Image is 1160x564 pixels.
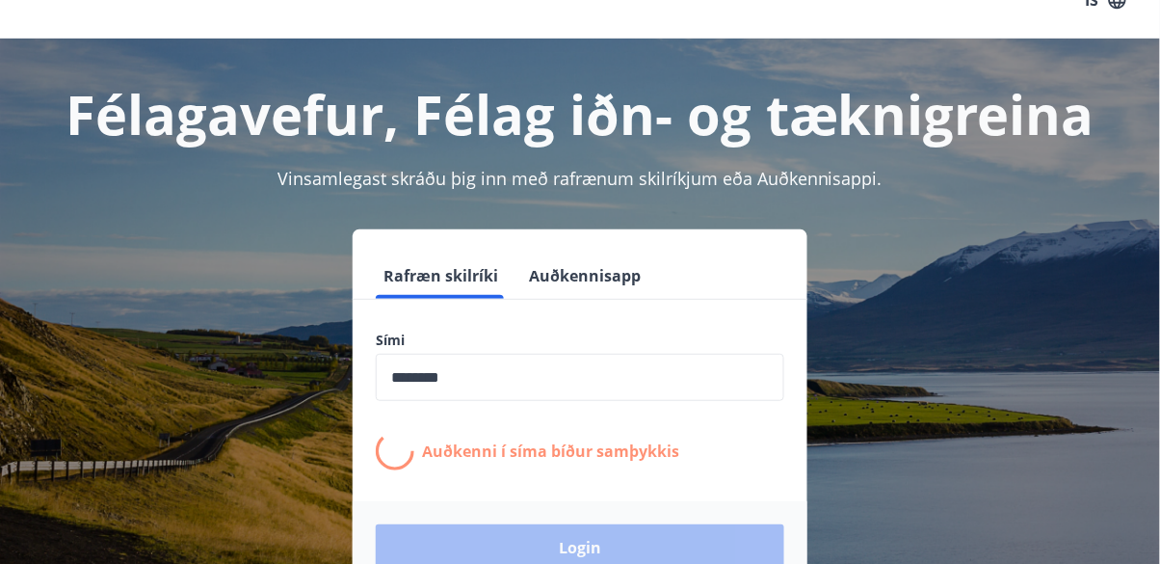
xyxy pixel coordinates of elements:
[23,77,1137,150] h1: Félagavefur, Félag iðn- og tæknigreina
[376,253,506,299] button: Rafræn skilríki
[521,253,648,299] button: Auðkennisapp
[277,167,883,190] span: Vinsamlegast skráðu þig inn með rafrænum skilríkjum eða Auðkennisappi.
[376,331,784,350] label: Sími
[422,441,679,462] p: Auðkenni í síma bíður samþykkis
